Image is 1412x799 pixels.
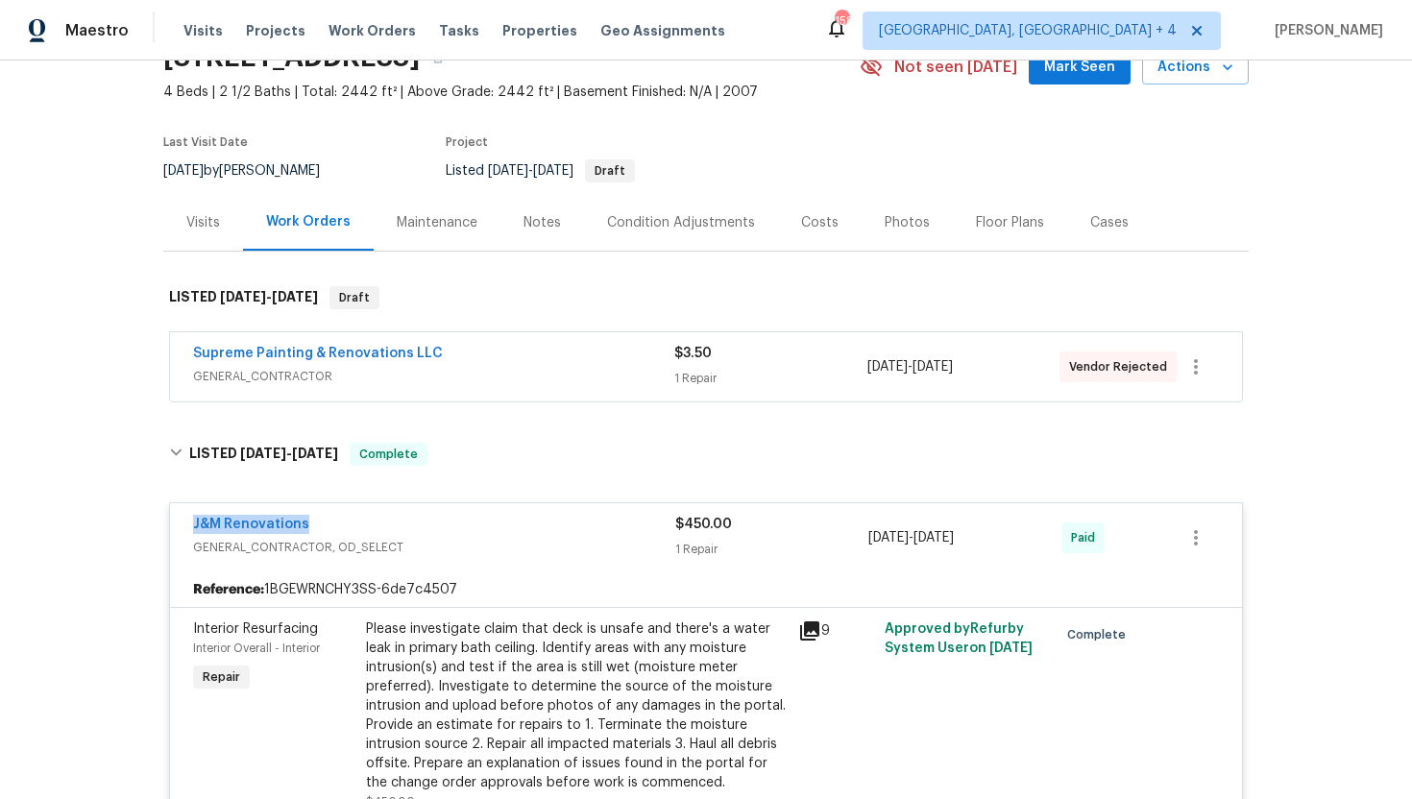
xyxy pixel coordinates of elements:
div: Photos [885,213,930,232]
div: Notes [523,213,561,232]
span: Draft [331,288,377,307]
span: [DATE] [868,531,909,545]
span: Last Visit Date [163,136,248,148]
span: Interior Resurfacing [193,622,318,636]
div: 1 Repair [675,540,868,559]
b: Reference: [193,580,264,599]
span: Visits [183,21,223,40]
span: GENERAL_CONTRACTOR, OD_SELECT [193,538,675,557]
div: Work Orders [266,212,351,231]
span: [PERSON_NAME] [1267,21,1383,40]
span: - [868,528,954,547]
div: LISTED [DATE]-[DATE]Complete [163,424,1249,485]
span: Complete [1067,625,1133,644]
span: [DATE] [488,164,528,178]
span: GENERAL_CONTRACTOR [193,367,674,386]
span: Approved by Refurby System User on [885,622,1033,655]
span: - [488,164,573,178]
div: Cases [1090,213,1129,232]
div: Please investigate claim that deck is unsafe and there's a water leak in primary bath ceiling. Id... [366,619,787,792]
span: Draft [587,165,633,177]
span: - [867,357,953,376]
button: Actions [1142,50,1249,85]
span: Properties [502,21,577,40]
button: Mark Seen [1029,50,1131,85]
span: [DATE] [292,447,338,460]
span: Work Orders [329,21,416,40]
span: Geo Assignments [600,21,725,40]
span: - [220,290,318,303]
span: Actions [1157,56,1233,80]
span: [DATE] [272,290,318,303]
div: Maintenance [397,213,477,232]
div: Floor Plans [976,213,1044,232]
span: Repair [195,667,248,687]
span: [DATE] [533,164,573,178]
span: Projects [246,21,305,40]
div: by [PERSON_NAME] [163,159,343,182]
h6: LISTED [169,286,318,309]
a: Supreme Painting & Renovations LLC [193,347,443,360]
span: [DATE] [989,642,1033,655]
div: Condition Adjustments [607,213,755,232]
span: [GEOGRAPHIC_DATA], [GEOGRAPHIC_DATA] + 4 [879,21,1177,40]
span: $3.50 [674,347,712,360]
span: Maestro [65,21,129,40]
h2: [STREET_ADDRESS] [163,48,420,67]
span: 4 Beds | 2 1/2 Baths | Total: 2442 ft² | Above Grade: 2442 ft² | Basement Finished: N/A | 2007 [163,83,860,102]
div: 9 [798,619,873,642]
span: Complete [352,445,426,464]
span: Interior Overall - Interior [193,642,320,654]
span: - [240,447,338,460]
div: Costs [801,213,839,232]
span: [DATE] [867,360,908,374]
div: Visits [186,213,220,232]
span: [DATE] [913,531,954,545]
span: Paid [1071,528,1103,547]
span: Vendor Rejected [1069,357,1175,376]
div: 158 [835,12,848,31]
span: Listed [446,164,635,178]
h6: LISTED [189,443,338,466]
span: Project [446,136,488,148]
span: [DATE] [240,447,286,460]
div: 1 Repair [674,369,866,388]
div: 1BGEWRNCHY3SS-6de7c4507 [170,572,1242,607]
span: [DATE] [913,360,953,374]
span: Not seen [DATE] [894,58,1017,77]
span: Tasks [439,24,479,37]
div: LISTED [DATE]-[DATE]Draft [163,267,1249,328]
span: [DATE] [163,164,204,178]
span: Mark Seen [1044,56,1115,80]
span: [DATE] [220,290,266,303]
span: $450.00 [675,518,732,531]
a: J&M Renovations [193,518,309,531]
